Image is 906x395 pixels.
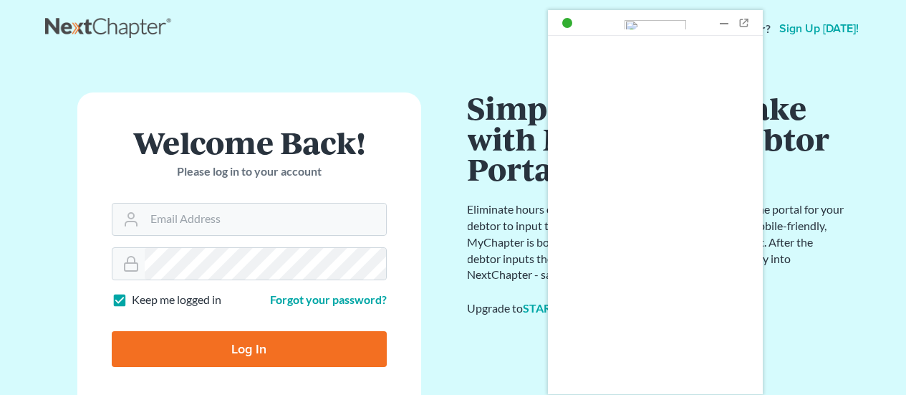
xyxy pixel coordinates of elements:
p: Eliminate hours of data entry with MyChapter, a secure online portal for your debtor to input the... [468,201,847,283]
a: START+ [524,301,565,315]
div: Upgrade to or to get MyChapter [468,300,847,317]
h1: Welcome Back! [112,127,387,158]
p: Please log in to your account [112,163,387,180]
h1: Simplify Client Intake with MyChapter Debtor Portal [468,92,847,184]
label: Keep me logged in [132,292,221,308]
a: Forgot your password? [270,292,387,306]
input: Email Address [145,204,386,235]
input: Log In [112,331,387,367]
a: Sign up [DATE]! [776,23,862,34]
